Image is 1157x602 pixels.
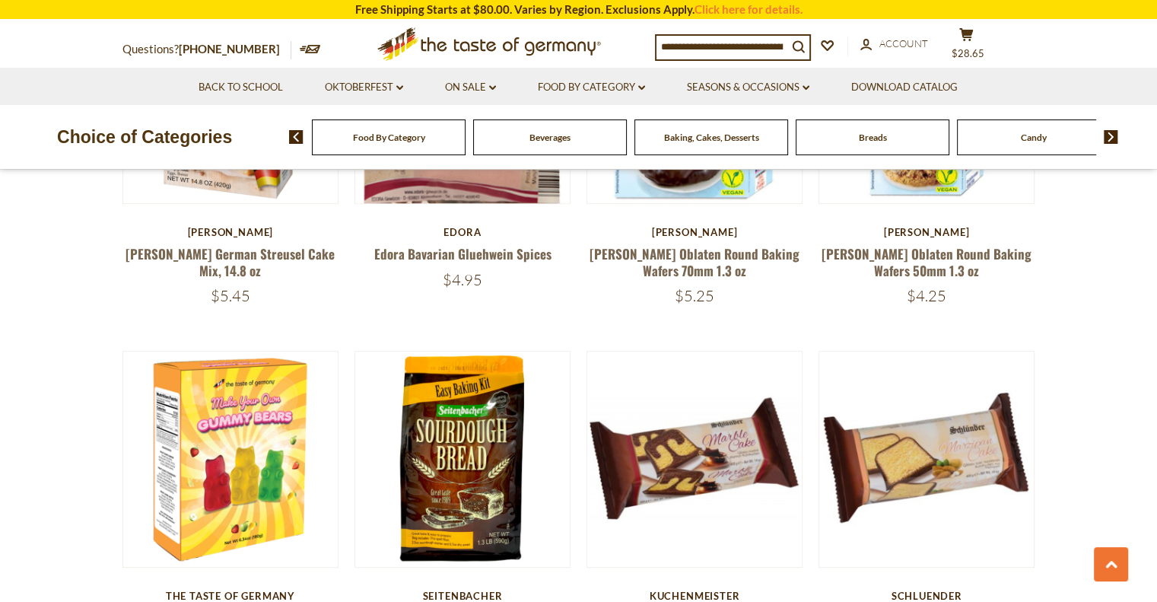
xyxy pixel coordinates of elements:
[586,226,803,238] div: [PERSON_NAME]
[695,2,803,16] a: Click here for details.
[907,286,946,305] span: $4.25
[199,79,283,96] a: Back to School
[122,226,339,238] div: [PERSON_NAME]
[355,352,571,567] img: Seitenbacher German Sourdough Bread Mix, 19.0 oz.
[818,226,1035,238] div: [PERSON_NAME]
[211,286,250,305] span: $5.45
[851,79,958,96] a: Download Catalog
[590,244,799,279] a: [PERSON_NAME] Oblaten Round Baking Wafers 70mm 1.3 oz
[819,352,1035,567] img: Schluender Marzipan Cake Chocolate Covered 14 oz.
[538,79,645,96] a: Food By Category
[952,47,984,59] span: $28.65
[860,36,928,53] a: Account
[664,132,759,143] a: Baking, Cakes, Desserts
[353,132,425,143] a: Food By Category
[325,79,403,96] a: Oktoberfest
[373,244,551,263] a: Edora Bavarian Gluehwein Spices
[818,590,1035,602] div: Schluender
[687,79,809,96] a: Seasons & Occasions
[443,270,482,289] span: $4.95
[289,130,304,144] img: previous arrow
[822,244,1031,279] a: [PERSON_NAME] Oblaten Round Baking Wafers 50mm 1.3 oz
[879,37,928,49] span: Account
[1104,130,1118,144] img: next arrow
[529,132,571,143] a: Beverages
[126,244,335,279] a: [PERSON_NAME] German Streusel Cake Mix, 14.8 oz
[675,286,714,305] span: $5.25
[179,42,280,56] a: [PHONE_NUMBER]
[122,40,291,59] p: Questions?
[445,79,496,96] a: On Sale
[587,352,803,567] img: Schluender Chocolate Covered Marble Cake 14 oz.
[1021,132,1047,143] a: Candy
[123,352,339,567] img: The Taste of Germany "Make Your Own Gummy Candies" Kit, Mix Only 6.4 oz
[122,590,339,602] div: The Taste of Germany
[586,590,803,602] div: Kuchenmeister
[944,27,990,65] button: $28.65
[859,132,887,143] a: Breads
[354,226,571,238] div: Edora
[354,590,571,602] div: Seitenbacher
